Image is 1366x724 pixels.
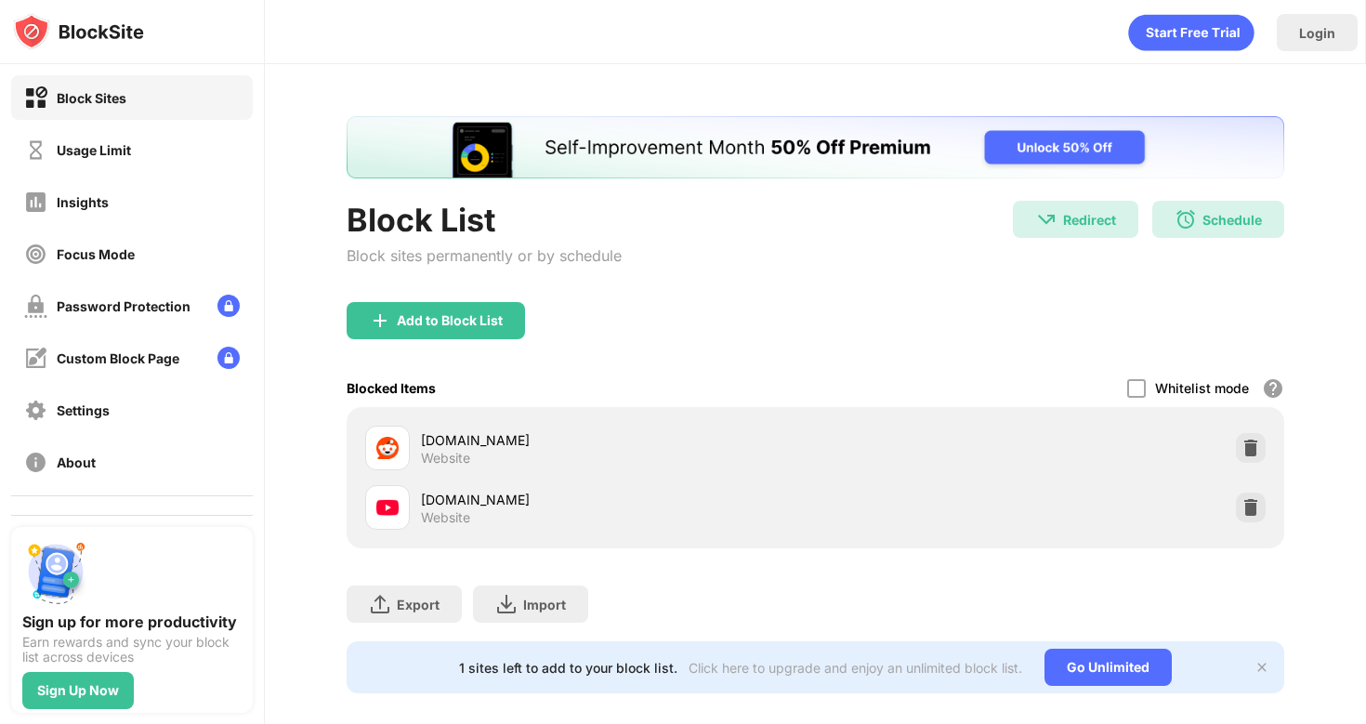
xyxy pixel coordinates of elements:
[24,138,47,162] img: time-usage-off.svg
[57,298,190,314] div: Password Protection
[57,246,135,262] div: Focus Mode
[347,116,1284,178] iframe: Banner
[421,430,815,450] div: [DOMAIN_NAME]
[376,496,399,519] img: favicons
[24,399,47,422] img: settings-off.svg
[57,350,179,366] div: Custom Block Page
[689,660,1022,676] div: Click here to upgrade and enjoy an unlimited block list.
[24,191,47,214] img: insights-off.svg
[421,450,470,467] div: Website
[1155,380,1249,396] div: Whitelist mode
[523,597,566,612] div: Import
[1254,660,1269,675] img: x-button.svg
[1128,14,1254,51] div: animation
[13,13,144,50] img: logo-blocksite.svg
[57,454,96,470] div: About
[57,402,110,418] div: Settings
[24,86,47,110] img: block-on.svg
[217,347,240,369] img: lock-menu.svg
[24,295,47,318] img: password-protection-off.svg
[37,683,119,698] div: Sign Up Now
[57,194,109,210] div: Insights
[397,597,440,612] div: Export
[22,612,242,631] div: Sign up for more productivity
[1202,212,1262,228] div: Schedule
[24,451,47,474] img: about-off.svg
[347,246,622,265] div: Block sites permanently or by schedule
[459,660,677,676] div: 1 sites left to add to your block list.
[24,347,47,370] img: customize-block-page-off.svg
[24,243,47,266] img: focus-off.svg
[376,437,399,459] img: favicons
[347,201,622,239] div: Block List
[347,380,436,396] div: Blocked Items
[421,490,815,509] div: [DOMAIN_NAME]
[22,635,242,665] div: Earn rewards and sync your block list across devices
[217,295,240,317] img: lock-menu.svg
[1044,649,1172,686] div: Go Unlimited
[1063,212,1116,228] div: Redirect
[57,142,131,158] div: Usage Limit
[1299,25,1335,41] div: Login
[57,90,126,106] div: Block Sites
[421,509,470,526] div: Website
[397,313,503,328] div: Add to Block List
[22,538,89,605] img: push-signup.svg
